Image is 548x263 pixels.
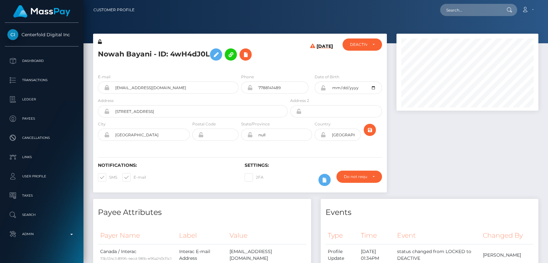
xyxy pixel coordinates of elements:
span: Centerfold Digital Inc [5,32,79,38]
img: MassPay Logo [13,5,70,18]
th: Label [177,227,227,244]
div: Do not require [344,174,367,179]
p: Dashboard [7,56,76,66]
button: Do not require [336,171,382,183]
label: E-mail [98,74,110,80]
a: Search [5,207,79,223]
label: Phone [241,74,254,80]
p: Payees [7,114,76,123]
label: E-mail [122,173,146,182]
th: Event [395,227,481,244]
label: State/Province [241,121,270,127]
a: Cancellations [5,130,79,146]
label: SMS [98,173,117,182]
p: Links [7,152,76,162]
input: Search... [440,4,500,16]
th: Time [359,227,395,244]
h5: Nowah Bayani - ID: 4wH4dJ0L [98,45,284,64]
a: Dashboard [5,53,79,69]
h6: [DATE] [317,44,333,66]
label: City [98,121,106,127]
h4: Events [326,207,534,218]
th: Payer Name [98,227,177,244]
p: Taxes [7,191,76,200]
label: 2FA [245,173,264,182]
th: Type [326,227,359,244]
p: Ledger [7,95,76,104]
p: Search [7,210,76,220]
button: DEACTIVE [343,38,382,51]
label: Address [98,98,114,104]
a: Taxes [5,188,79,204]
p: User Profile [7,172,76,181]
label: Country [315,121,331,127]
a: Links [5,149,79,165]
a: Transactions [5,72,79,88]
h6: Settings: [245,163,382,168]
a: Customer Profile [93,3,135,17]
p: Transactions [7,75,76,85]
p: Cancellations [7,133,76,143]
a: User Profile [5,168,79,184]
h6: Notifications: [98,163,235,168]
p: Admin [7,229,76,239]
img: Centerfold Digital Inc [7,29,18,40]
a: Admin [5,226,79,242]
label: Date of Birth [315,74,339,80]
label: Address 2 [290,98,309,104]
div: DEACTIVE [350,42,367,47]
a: Ledger [5,91,79,107]
label: Postal Code [192,121,216,127]
th: Changed By [481,227,534,244]
th: Value [227,227,306,244]
h4: Payee Attributes [98,207,306,218]
a: Payees [5,111,79,127]
small: 73b334c3-8996-4ecd-981b-e96a240cf5c1 [100,256,171,261]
